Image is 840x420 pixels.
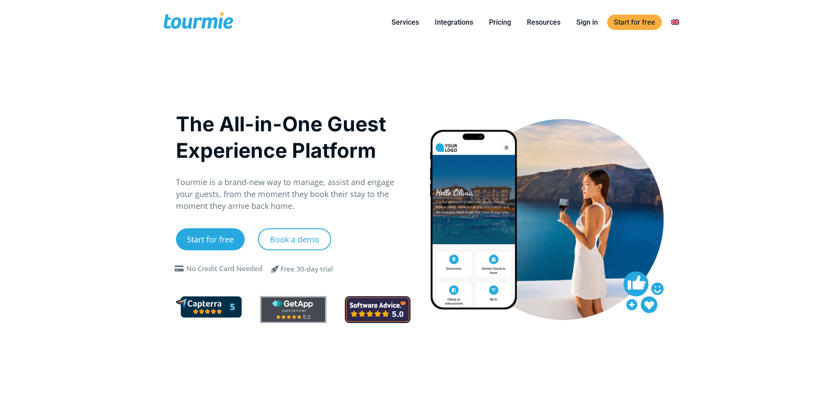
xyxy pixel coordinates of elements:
a: Integrations [428,17,480,28]
a: Start for free [607,15,662,30]
div: Free 30-day trial [280,264,333,275]
span:  [265,264,286,274]
a: Start for free [176,228,245,250]
a: Services [385,17,426,28]
span:  [172,265,187,272]
div: No Credit Card Needed [187,264,262,274]
a: Sign in [570,17,605,28]
a: Book a demo [258,228,331,250]
a: Resources [520,17,567,28]
p: Tourmie is a brand-new way to manage, assist and engage your guests, from the moment they book th... [176,176,411,212]
h1: The All-in-One Guest Experience Platform [176,111,411,164]
a: Pricing [482,17,518,28]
